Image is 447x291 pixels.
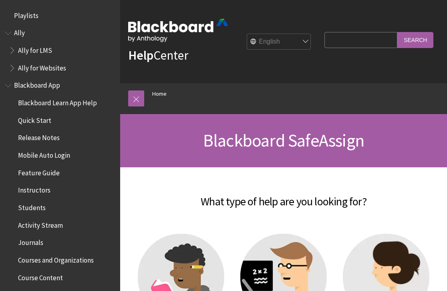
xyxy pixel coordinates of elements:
span: Ally for Websites [18,61,66,72]
span: Mobile Auto Login [18,149,70,159]
a: Home [152,89,167,99]
span: Playlists [14,9,38,20]
span: Journals [18,236,43,247]
span: Instructors [18,184,50,195]
a: HelpCenter [128,47,188,63]
span: Blackboard Learn App Help [18,96,97,107]
span: Release Notes [18,131,60,142]
span: Students [18,201,46,212]
nav: Book outline for Playlists [5,9,115,22]
span: Quick Start [18,114,51,124]
span: Blackboard SafeAssign [203,129,364,151]
select: Site Language Selector [247,34,311,50]
span: Feature Guide [18,166,60,177]
span: Ally for LMS [18,44,52,54]
img: Blackboard by Anthology [128,19,228,42]
span: Ally [14,26,25,37]
span: Course Content [18,271,63,282]
span: Courses and Organizations [18,253,94,264]
nav: Book outline for Anthology Ally Help [5,26,115,75]
span: Blackboard App [14,79,60,90]
h2: What type of help are you looking for? [128,183,439,210]
span: Activity Stream [18,219,63,229]
strong: Help [128,47,153,63]
input: Search [397,32,433,48]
